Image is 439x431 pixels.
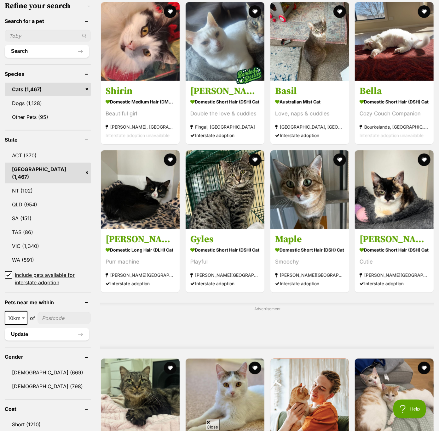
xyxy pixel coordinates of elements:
[275,258,344,266] div: Smoochy
[393,400,426,418] iframe: Help Scout Beacon - Open
[5,212,91,225] a: SA (151)
[355,150,434,229] img: Sally - Domestic Short Hair (DSH) Cat
[5,328,89,341] button: Update
[5,45,89,58] button: Search
[190,97,260,106] strong: Domestic Short Hair (DSH) Cat
[249,154,261,166] button: favourite
[275,233,344,245] h3: Maple
[5,97,91,110] a: Dogs (1,128)
[5,163,91,183] a: [GEOGRAPHIC_DATA] (1,467)
[106,258,175,266] div: Purr machine
[190,85,260,97] h3: [PERSON_NAME] & [PERSON_NAME]
[100,303,434,349] div: Advertisement
[275,131,344,140] div: Interstate adoption
[270,229,349,293] a: Maple Domestic Short Hair (DSH) Cat Smoochy [PERSON_NAME][GEOGRAPHIC_DATA], [GEOGRAPHIC_DATA] Int...
[360,109,429,118] div: Cozy Couch Companion
[190,131,260,140] div: Interstate adoption
[101,2,180,81] img: Shirin - Domestic Medium Hair (DMH) Cat
[5,71,91,77] header: Species
[5,271,91,286] a: Include pets available for interstate adoption
[5,366,91,379] a: [DEMOGRAPHIC_DATA] (669)
[360,123,429,131] strong: Bourkelands, [GEOGRAPHIC_DATA]
[270,2,349,81] img: Basil - Australian Mist Cat
[106,233,175,245] h3: [PERSON_NAME]
[186,150,264,229] img: Gyles - Domestic Short Hair (DSH) Cat
[190,258,260,266] div: Playful
[164,5,176,18] button: favourite
[360,97,429,106] strong: Domestic Short Hair (DSH) Cat
[106,133,170,138] span: Interstate adoption unavailable
[5,18,91,24] header: Search for a pet
[106,97,175,106] strong: Domestic Medium Hair (DMH) Cat
[275,279,344,288] div: Interstate adoption
[186,229,264,293] a: Gyles Domestic Short Hair (DSH) Cat Playful [PERSON_NAME][GEOGRAPHIC_DATA], [GEOGRAPHIC_DATA] Int...
[5,311,27,325] span: 10km
[360,85,429,97] h3: Bella
[270,81,349,144] a: Basil Australian Mist Cat Love, naps & cuddles [GEOGRAPHIC_DATA], [GEOGRAPHIC_DATA] Interstate ad...
[275,123,344,131] strong: [GEOGRAPHIC_DATA], [GEOGRAPHIC_DATA]
[190,245,260,255] strong: Domestic Short Hair (DSH) Cat
[164,362,176,374] button: favourite
[360,233,429,245] h3: [PERSON_NAME]
[5,418,91,431] a: Short (1210)
[5,137,91,143] header: State
[5,314,27,322] span: 10km
[5,253,91,266] a: WA (591)
[106,279,175,288] div: Interstate adoption
[190,123,260,131] strong: Fingal, [GEOGRAPHIC_DATA]
[101,81,180,144] a: Shirin Domestic Medium Hair (DMH) Cat Beautiful girl [PERSON_NAME], [GEOGRAPHIC_DATA] Interstate ...
[190,233,260,245] h3: Gyles
[5,2,91,10] h3: Refine your search
[360,258,429,266] div: Cutie
[164,154,176,166] button: favourite
[5,406,91,412] header: Coat
[106,123,175,131] strong: [PERSON_NAME], [GEOGRAPHIC_DATA]
[233,60,264,91] img: bonded besties
[190,271,260,279] strong: [PERSON_NAME][GEOGRAPHIC_DATA], [GEOGRAPHIC_DATA]
[360,133,424,138] span: Interstate adoption unavailable
[30,314,35,322] span: of
[5,149,91,162] a: ACT (370)
[270,150,349,229] img: Maple - Domestic Short Hair (DSH) Cat
[106,109,175,118] div: Beautiful girl
[190,109,260,118] div: Double the love & cuddles
[5,30,91,42] input: Toby
[106,245,175,255] strong: Domestic Long Hair (DLH) Cat
[275,109,344,118] div: Love, naps & cuddles
[333,154,346,166] button: favourite
[186,2,264,81] img: Finn & Rudy - Domestic Short Hair (DSH) Cat
[38,312,91,324] input: postcode
[106,271,175,279] strong: [PERSON_NAME][GEOGRAPHIC_DATA], [GEOGRAPHIC_DATA]
[5,239,91,253] a: VIC (1,340)
[190,279,260,288] div: Interstate adoption
[5,184,91,197] a: NT (102)
[249,362,261,374] button: favourite
[5,226,91,239] a: TAS (86)
[275,271,344,279] strong: [PERSON_NAME][GEOGRAPHIC_DATA], [GEOGRAPHIC_DATA]
[5,299,91,305] header: Pets near me within
[101,229,180,293] a: [PERSON_NAME] Domestic Long Hair (DLH) Cat Purr machine [PERSON_NAME][GEOGRAPHIC_DATA], [GEOGRAPH...
[5,354,91,360] header: Gender
[360,271,429,279] strong: [PERSON_NAME][GEOGRAPHIC_DATA], [GEOGRAPHIC_DATA]
[360,245,429,255] strong: Domestic Short Hair (DSH) Cat
[275,85,344,97] h3: Basil
[101,150,180,229] img: Jasmine - Domestic Long Hair (DLH) Cat
[5,198,91,211] a: QLD (954)
[249,5,261,18] button: favourite
[355,81,434,144] a: Bella Domestic Short Hair (DSH) Cat Cozy Couch Companion Bourkelands, [GEOGRAPHIC_DATA] Interstat...
[15,271,91,286] span: Include pets available for interstate adoption
[355,229,434,293] a: [PERSON_NAME] Domestic Short Hair (DSH) Cat Cutie [PERSON_NAME][GEOGRAPHIC_DATA], [GEOGRAPHIC_DAT...
[106,85,175,97] h3: Shirin
[275,97,344,106] strong: Australian Mist Cat
[418,154,430,166] button: favourite
[333,5,346,18] button: favourite
[275,245,344,255] strong: Domestic Short Hair (DSH) Cat
[418,362,430,374] button: favourite
[418,5,430,18] button: favourite
[5,380,91,393] a: [DEMOGRAPHIC_DATA] (798)
[5,110,91,124] a: Other Pets (95)
[5,83,91,96] a: Cats (1,467)
[355,2,434,81] img: Bella - Domestic Short Hair (DSH) Cat
[206,419,220,430] span: Close
[360,279,429,288] div: Interstate adoption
